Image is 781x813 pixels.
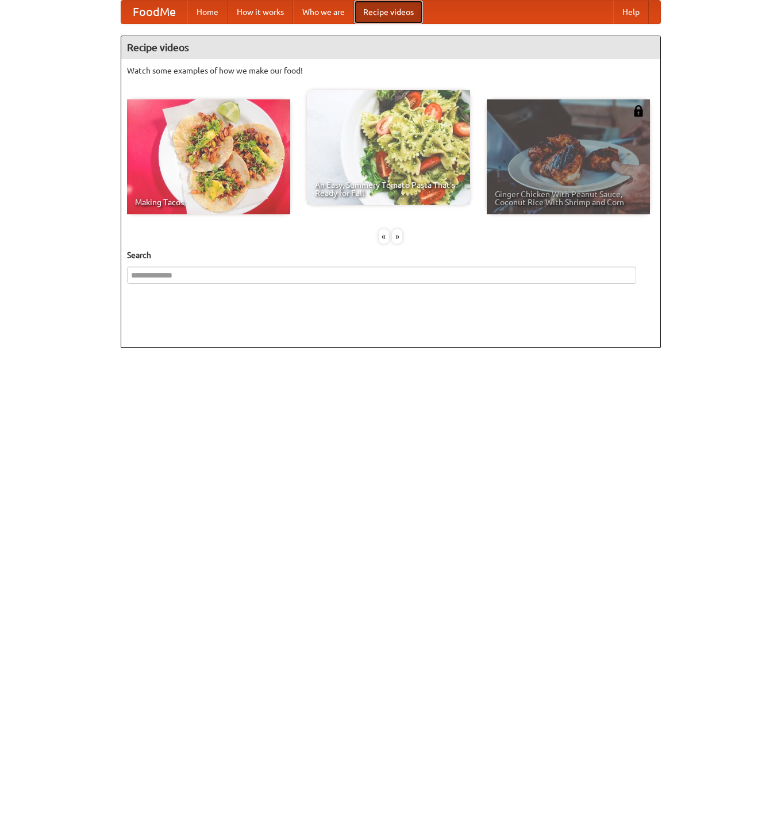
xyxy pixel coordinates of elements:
a: Making Tacos [127,99,290,214]
a: Recipe videos [354,1,423,24]
h4: Recipe videos [121,36,660,59]
a: An Easy, Summery Tomato Pasta That's Ready for Fall [307,90,470,205]
img: 483408.png [633,105,644,117]
div: « [379,229,389,244]
a: Who we are [293,1,354,24]
a: How it works [228,1,293,24]
a: Home [187,1,228,24]
span: An Easy, Summery Tomato Pasta That's Ready for Fall [315,181,462,197]
div: » [392,229,402,244]
p: Watch some examples of how we make our food! [127,65,655,76]
span: Making Tacos [135,198,282,206]
h5: Search [127,249,655,261]
a: Help [613,1,649,24]
a: FoodMe [121,1,187,24]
